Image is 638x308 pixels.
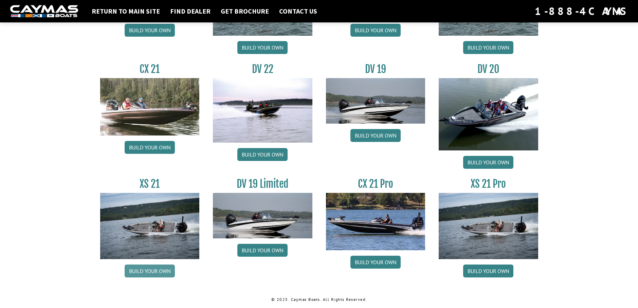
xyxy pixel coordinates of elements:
[125,141,175,154] a: Build your own
[463,41,513,54] a: Build your own
[100,78,200,135] img: CX21_thumb.jpg
[463,156,513,169] a: Build your own
[88,7,163,16] a: Return to main site
[213,78,312,143] img: DV22_original_motor_cropped_for_caymas_connect.jpg
[100,63,200,75] h3: CX 21
[350,129,401,142] a: Build your own
[213,193,312,238] img: dv-19-ban_from_website_for_caymas_connect.png
[439,78,538,150] img: DV_20_from_website_for_caymas_connect.png
[125,265,175,277] a: Build your own
[237,244,288,257] a: Build your own
[125,24,175,37] a: Build your own
[237,41,288,54] a: Build your own
[326,78,425,124] img: dv-19-ban_from_website_for_caymas_connect.png
[535,4,628,19] div: 1-888-4CAYMAS
[326,63,425,75] h3: DV 19
[100,296,538,303] p: © 2025. Caymas Boats. All Rights Reserved.
[167,7,214,16] a: Find Dealer
[276,7,321,16] a: Contact Us
[439,193,538,259] img: XS_21_thumbnail.jpg
[463,265,513,277] a: Build your own
[217,7,272,16] a: Get Brochure
[326,178,425,190] h3: CX 21 Pro
[439,63,538,75] h3: DV 20
[10,5,78,18] img: white-logo-c9c8dbefe5ff5ceceb0f0178aa75bf4bb51f6bca0971e226c86eb53dfe498488.png
[350,256,401,269] a: Build your own
[237,148,288,161] a: Build your own
[213,178,312,190] h3: DV 19 Limited
[100,178,200,190] h3: XS 21
[326,193,425,250] img: CX-21Pro_thumbnail.jpg
[100,193,200,259] img: XS_21_thumbnail.jpg
[439,178,538,190] h3: XS 21 Pro
[213,63,312,75] h3: DV 22
[350,24,401,37] a: Build your own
